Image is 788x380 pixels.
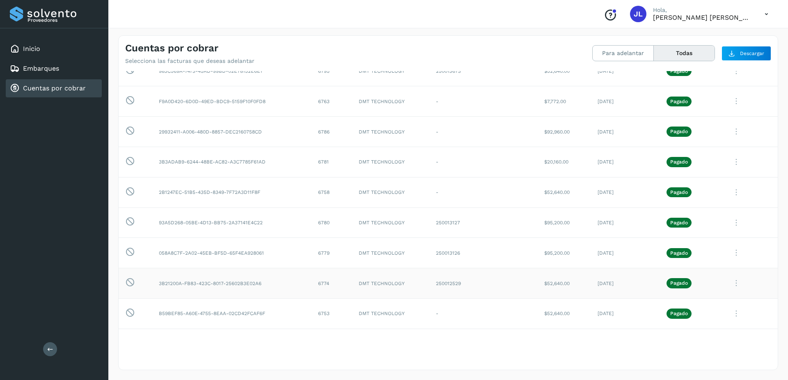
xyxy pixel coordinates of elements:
td: - [429,86,538,117]
td: 6758 [312,177,352,207]
td: [DATE] [591,238,660,268]
button: Todas [654,46,715,61]
td: [DATE] [591,56,660,86]
td: DMT TECHNOLOGY [352,56,429,86]
p: Selecciona las facturas que deseas adelantar [125,58,254,64]
div: Inicio [6,40,102,58]
td: DMT TECHNOLOGY [352,238,429,268]
td: $20,160.00 [538,147,591,177]
td: 6786 [312,117,352,147]
td: $52,640.00 [538,177,591,207]
td: - [429,298,538,329]
td: 6781 [312,147,352,177]
td: $52,640.00 [538,329,591,359]
td: [DATE] [591,298,660,329]
a: Cuentas por cobrar [23,84,86,92]
td: F9A0D420-6D0D-49ED-BDC9-5159F10F0FD8 [152,86,312,117]
td: $52,640.00 [538,56,591,86]
td: 250013127 [429,207,538,238]
td: - [429,147,538,177]
td: 6753 [312,298,352,329]
td: DMT TECHNOLOGY [352,298,429,329]
td: $92,960.00 [538,117,591,147]
button: Descargar [722,46,771,61]
td: 983C569A-7473-45AD-99BD-02E78152E6E1 [152,56,312,86]
td: B59BEF85-A60E-4755-8EAA-02CD42FCAF6F [152,298,312,329]
td: DMT TECHNOLOGY [352,117,429,147]
div: Embarques [6,60,102,78]
span: Descargar [740,50,764,57]
td: 6763 [312,86,352,117]
div: Cuentas por cobrar [6,79,102,97]
td: $95,200.00 [538,238,591,268]
td: 3B3ADAB9-6244-48BE-AC82-A3C7785F61AD [152,147,312,177]
td: DMT TECHNOLOGY [352,86,429,117]
p: Hola, [653,7,751,14]
td: DMT TECHNOLOGY [352,177,429,207]
a: Inicio [23,45,40,53]
td: 6795 [312,56,352,86]
p: Pagado [670,129,688,134]
td: [DATE] [591,268,660,299]
td: [DATE] [591,86,660,117]
td: [DATE] [591,117,660,147]
p: Pagado [670,68,688,74]
p: Pagado [670,159,688,165]
td: 6780 [312,207,352,238]
td: DMT TECHNOLOGY [352,268,429,299]
td: - [429,117,538,147]
td: 058A8C7F-2A02-45EB-BF5D-65F4EA928061 [152,238,312,268]
td: $52,640.00 [538,298,591,329]
p: José Luis Salinas Maldonado [653,14,751,21]
td: DMT TECHNOLOGY [352,207,429,238]
td: 29932411-A006-480D-8857-DEC2160758CD [152,117,312,147]
td: c24d0d74-a923-47af-b962-a6bdb483c97e [152,329,312,359]
td: [DATE] [591,207,660,238]
td: 93A5D268-05BE-4D13-BB75-2A37141E4C22 [152,207,312,238]
td: - [429,177,538,207]
td: 250013673 [429,56,538,86]
td: 6774 [312,268,352,299]
td: 6779 [312,238,352,268]
td: 250013126 [429,238,538,268]
td: $7,772.00 [538,86,591,117]
td: [DATE] [591,177,660,207]
p: Proveedores [27,17,98,23]
td: DMT TECHNOLOGY [352,329,429,359]
td: [DATE] [591,147,660,177]
p: Pagado [670,99,688,104]
p: Pagado [670,250,688,256]
h4: Cuentas por cobrar [125,42,218,54]
button: Para adelantar [593,46,654,61]
td: [DATE] [591,329,660,359]
td: 2B1247EC-51B5-435D-8349-7F72A3D11F8F [152,177,312,207]
td: $95,200.00 [538,207,591,238]
p: Pagado [670,280,688,286]
p: Pagado [670,311,688,316]
td: $52,640.00 [538,268,591,299]
p: Pagado [670,189,688,195]
td: 6769 [312,329,352,359]
a: Embarques [23,64,59,72]
td: 3B21200A-FB83-423C-8017-25602B3E02A6 [152,268,312,299]
p: Pagado [670,220,688,226]
td: DMT TECHNOLOGY [352,147,429,177]
td: 250012529 [429,268,538,299]
td: 250012870 [429,329,538,359]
